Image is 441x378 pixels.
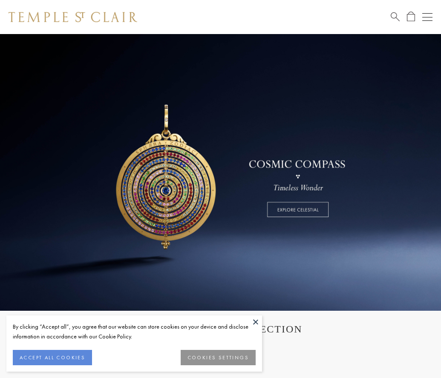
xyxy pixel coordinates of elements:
button: ACCEPT ALL COOKIES [13,350,92,365]
button: Open navigation [422,12,432,22]
button: COOKIES SETTINGS [181,350,256,365]
a: Open Shopping Bag [407,11,415,22]
a: Search [391,11,400,22]
div: By clicking “Accept all”, you agree that our website can store cookies on your device and disclos... [13,322,256,341]
img: Temple St. Clair [9,12,137,22]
